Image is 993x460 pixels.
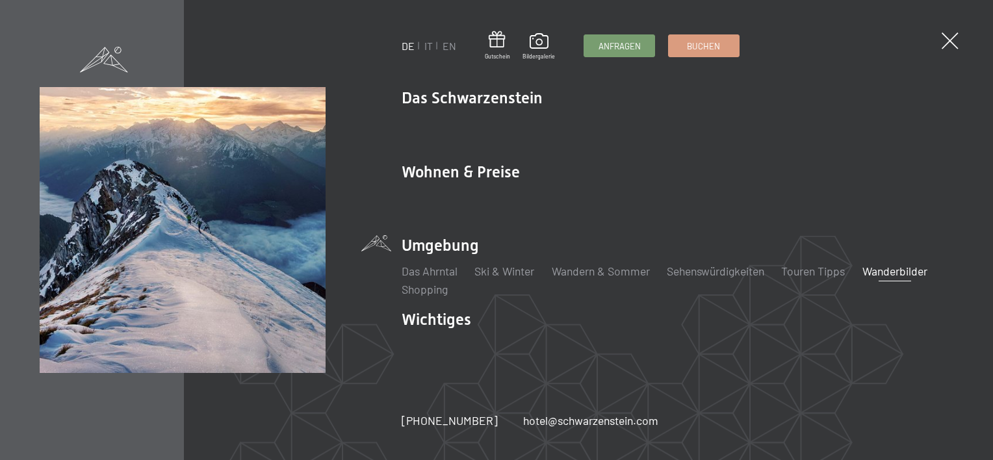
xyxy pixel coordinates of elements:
a: Bildergalerie [522,33,555,60]
span: Anfragen [599,40,641,52]
span: Gutschein [485,53,510,60]
a: Anfragen [584,35,654,57]
a: Sehenswürdigkeiten [667,264,764,278]
a: Wandern & Sommer [552,264,650,278]
a: Wanderbilder [862,264,927,278]
span: Buchen [687,40,720,52]
a: Touren Tipps [781,264,845,278]
a: Gutschein [485,31,510,60]
a: IT [424,40,433,52]
span: Bildergalerie [522,53,555,60]
a: EN [443,40,456,52]
a: Shopping [402,282,448,296]
a: Das Ahrntal [402,264,458,278]
a: Ski & Winter [474,264,534,278]
a: Buchen [669,35,739,57]
span: [PHONE_NUMBER] [402,413,498,428]
a: hotel@schwarzenstein.com [523,413,658,429]
a: [PHONE_NUMBER] [402,413,498,429]
a: DE [402,40,415,52]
